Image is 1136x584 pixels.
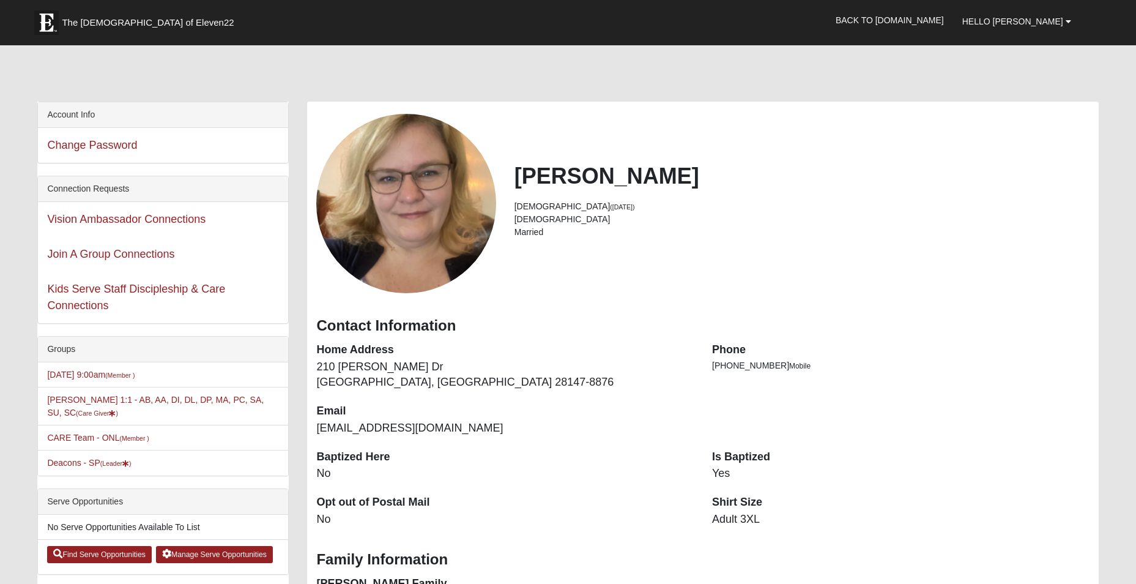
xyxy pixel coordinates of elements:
[316,495,694,511] dt: Opt out of Postal Mail
[712,512,1090,528] dd: Adult 3XL
[712,449,1090,465] dt: Is Baptized
[156,546,273,563] a: Manage Serve Opportunities
[316,359,694,391] dd: 210 [PERSON_NAME] Dr [GEOGRAPHIC_DATA], [GEOGRAPHIC_DATA] 28147-8876
[953,6,1080,37] a: Hello [PERSON_NAME]
[38,176,288,202] div: Connection Requests
[712,342,1090,358] dt: Phone
[38,489,288,515] div: Serve Opportunities
[119,435,149,442] small: (Member )
[962,17,1063,26] span: Hello [PERSON_NAME]
[316,466,694,482] dd: No
[47,283,225,312] a: Kids Serve Staff Discipleship & Care Connections
[514,226,1090,239] li: Married
[316,403,694,419] dt: Email
[712,495,1090,511] dt: Shirt Size
[316,421,694,436] dd: [EMAIL_ADDRESS][DOMAIN_NAME]
[28,4,273,35] a: The [DEMOGRAPHIC_DATA] of Eleven22
[316,449,694,465] dt: Baptized Here
[789,362,811,370] span: Mobile
[38,515,288,540] li: No Serve Opportunities Available To List
[38,102,288,128] div: Account Info
[62,17,234,29] span: The [DEMOGRAPHIC_DATA] of Eleven22
[34,10,59,35] img: Eleven22 logo
[100,460,132,467] small: (Leader )
[47,458,131,468] a: Deacons - SP(Leader)
[47,433,149,443] a: CARE Team - ONL(Member )
[514,213,1090,226] li: [DEMOGRAPHIC_DATA]
[712,359,1090,372] li: [PHONE_NUMBER]
[47,370,135,380] a: [DATE] 9:00am(Member )
[316,512,694,528] dd: No
[316,551,1089,569] h3: Family Information
[105,372,135,379] small: (Member )
[610,203,634,211] small: ([DATE])
[514,163,1090,189] h2: [PERSON_NAME]
[316,317,1089,335] h3: Contact Information
[316,342,694,358] dt: Home Address
[38,337,288,362] div: Groups
[47,248,174,260] a: Join A Group Connections
[47,139,137,151] a: Change Password
[316,114,496,293] a: View Fullsize Photo
[76,410,118,417] small: (Care Giver )
[826,5,953,36] a: Back to [DOMAIN_NAME]
[47,213,206,225] a: Vision Ambassador Connections
[514,200,1090,213] li: [DEMOGRAPHIC_DATA]
[47,395,264,417] a: [PERSON_NAME] 1:1 - AB, AA, DI, DL, DP, MA, PC, SA, SU, SC(Care Giver)
[712,466,1090,482] dd: Yes
[47,546,152,563] a: Find Serve Opportunities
